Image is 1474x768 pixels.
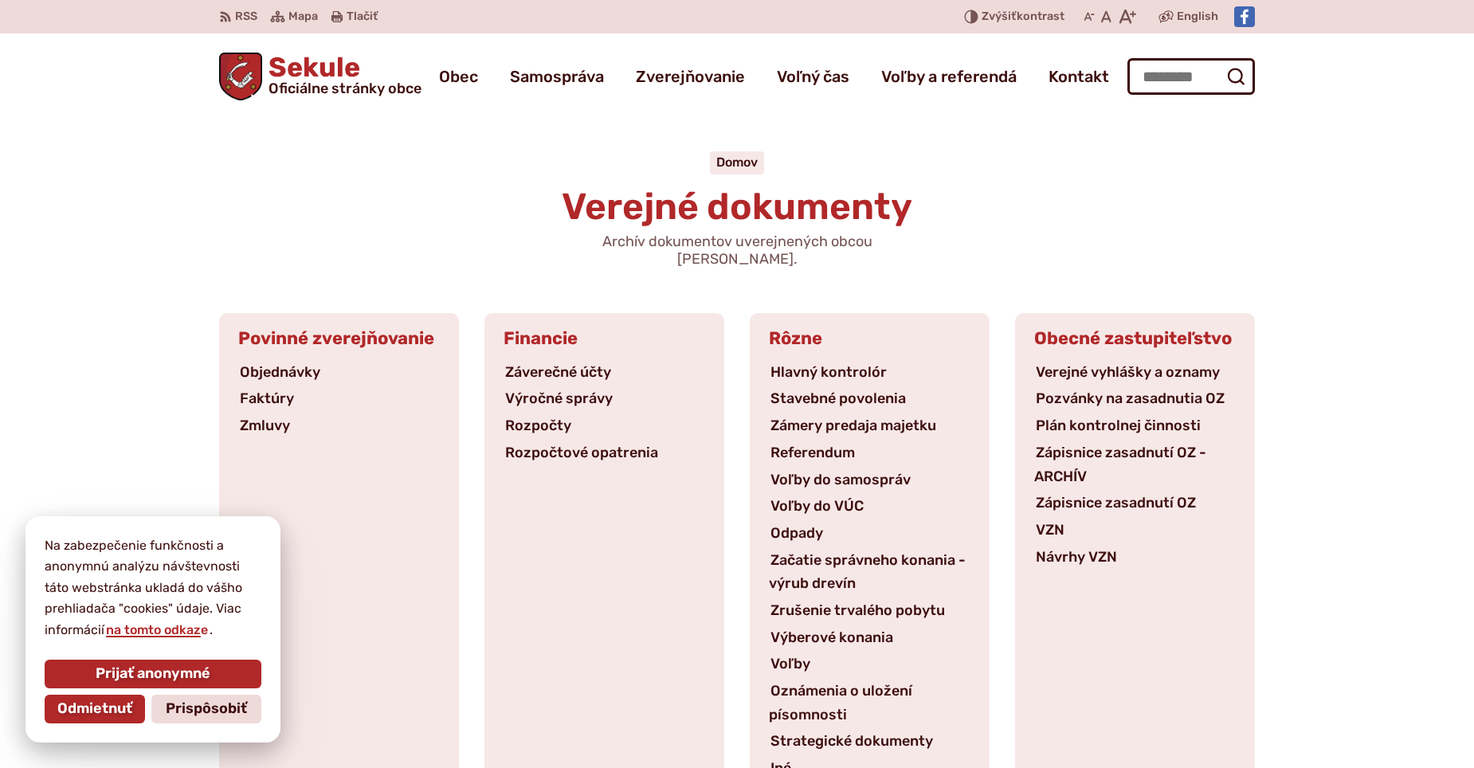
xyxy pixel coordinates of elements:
[750,313,990,361] h3: Rôzne
[96,665,210,683] span: Prijať anonymné
[57,700,132,718] span: Odmietnuť
[269,81,421,96] span: Oficiálne stránky obce
[510,54,604,99] a: Samospráva
[1174,7,1221,26] a: English
[562,185,912,229] span: Verejné dokumenty
[219,53,262,100] img: Prejsť na domovskú stránku
[769,497,865,515] a: Voľby do VÚC
[504,444,660,461] a: Rozpočtové opatrenia
[636,54,745,99] a: Zverejňovanie
[769,732,935,750] a: Strategické dokumenty
[777,54,849,99] a: Voľný čas
[881,54,1017,99] a: Voľby a referendá
[982,10,1017,23] span: Zvýšiť
[1034,390,1226,407] a: Pozvánky na zasadnutia OZ
[982,10,1064,24] span: kontrast
[504,363,613,381] a: Záverečné účty
[769,471,912,488] a: Voľby do samospráv
[769,551,966,593] a: Začatie správneho konania - výrub drevín
[238,390,296,407] a: Faktúry
[235,7,257,26] span: RSS
[769,655,812,672] a: Voľby
[1034,363,1221,381] a: Verejné vyhlášky a oznamy
[769,363,888,381] a: Hlavný kontrolór
[45,660,261,688] button: Prijať anonymné
[219,313,459,361] h3: Povinné zverejňovanie
[769,390,908,407] a: Stavebné povolenia
[716,155,758,170] a: Domov
[484,313,724,361] h3: Financie
[1034,494,1198,511] a: Zápisnice zasadnutí OZ
[504,390,614,407] a: Výročné správy
[151,695,261,723] button: Prispôsobiť
[1034,417,1202,434] a: Plán kontrolnej činnosti
[288,7,318,26] span: Mapa
[1034,548,1119,566] a: Návrhy VZN
[262,54,421,96] span: Sekule
[769,444,857,461] a: Referendum
[1049,54,1109,99] a: Kontakt
[769,629,895,646] a: Výberové konania
[439,54,478,99] a: Obec
[166,700,247,718] span: Prispôsobiť
[504,417,573,434] a: Rozpočty
[1034,444,1206,485] a: Zápisnice zasadnutí OZ - ARCHÍV
[769,601,947,619] a: Zrušenie trvalého pobytu
[769,417,938,434] a: Zámery predaja majetku
[1234,6,1255,27] img: Prejsť na Facebook stránku
[1015,313,1255,361] h3: Obecné zastupiteľstvo
[769,524,825,542] a: Odpady
[347,10,378,24] span: Tlačiť
[1034,521,1066,539] a: VZN
[546,233,928,268] p: Archív dokumentov uverejnených obcou [PERSON_NAME].
[238,417,292,434] a: Zmluvy
[45,695,145,723] button: Odmietnuť
[104,622,210,637] a: na tomto odkaze
[219,53,421,100] a: Logo Sekule, prejsť na domovskú stránku.
[238,363,322,381] a: Objednávky
[769,682,912,723] a: Oznámenia o uložení písomnosti
[45,535,261,641] p: Na zabezpečenie funkčnosti a anonymnú analýzu návštevnosti táto webstránka ukladá do vášho prehli...
[1177,7,1218,26] span: English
